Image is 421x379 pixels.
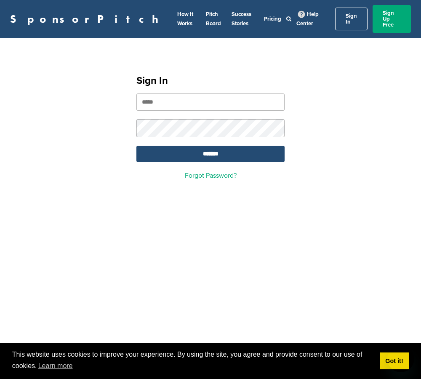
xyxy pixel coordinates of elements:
[232,11,251,27] a: Success Stories
[37,360,74,372] a: learn more about cookies
[373,5,411,33] a: Sign Up Free
[185,171,237,180] a: Forgot Password?
[380,352,409,369] a: dismiss cookie message
[296,9,319,29] a: Help Center
[387,345,414,372] iframe: Button to launch messaging window
[335,8,368,30] a: Sign In
[177,11,193,27] a: How It Works
[206,11,221,27] a: Pitch Board
[10,13,164,24] a: SponsorPitch
[136,73,285,88] h1: Sign In
[264,16,281,22] a: Pricing
[12,350,373,372] span: This website uses cookies to improve your experience. By using the site, you agree and provide co...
